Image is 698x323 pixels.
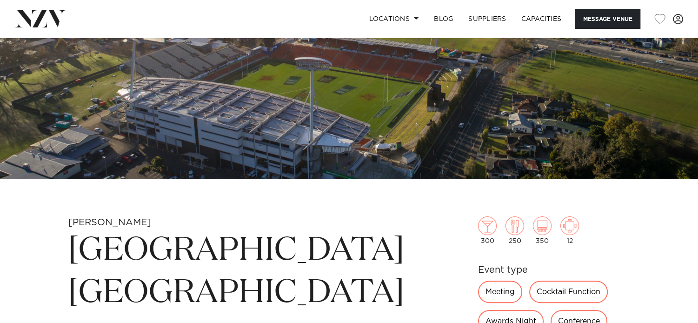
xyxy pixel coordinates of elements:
[514,9,569,29] a: Capacities
[426,9,461,29] a: BLOG
[560,216,579,235] img: meeting.png
[533,216,552,235] img: theatre.png
[533,216,552,244] div: 350
[68,229,412,315] h1: [GEOGRAPHIC_DATA] [GEOGRAPHIC_DATA]
[361,9,426,29] a: Locations
[461,9,513,29] a: SUPPLIERS
[478,281,522,303] div: Meeting
[529,281,608,303] div: Cocktail Function
[15,10,66,27] img: nzv-logo.png
[68,218,151,227] small: [PERSON_NAME]
[478,263,630,277] h6: Event type
[505,216,524,235] img: dining.png
[560,216,579,244] div: 12
[478,216,497,235] img: cocktail.png
[478,216,497,244] div: 300
[505,216,524,244] div: 250
[575,9,640,29] button: Message Venue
